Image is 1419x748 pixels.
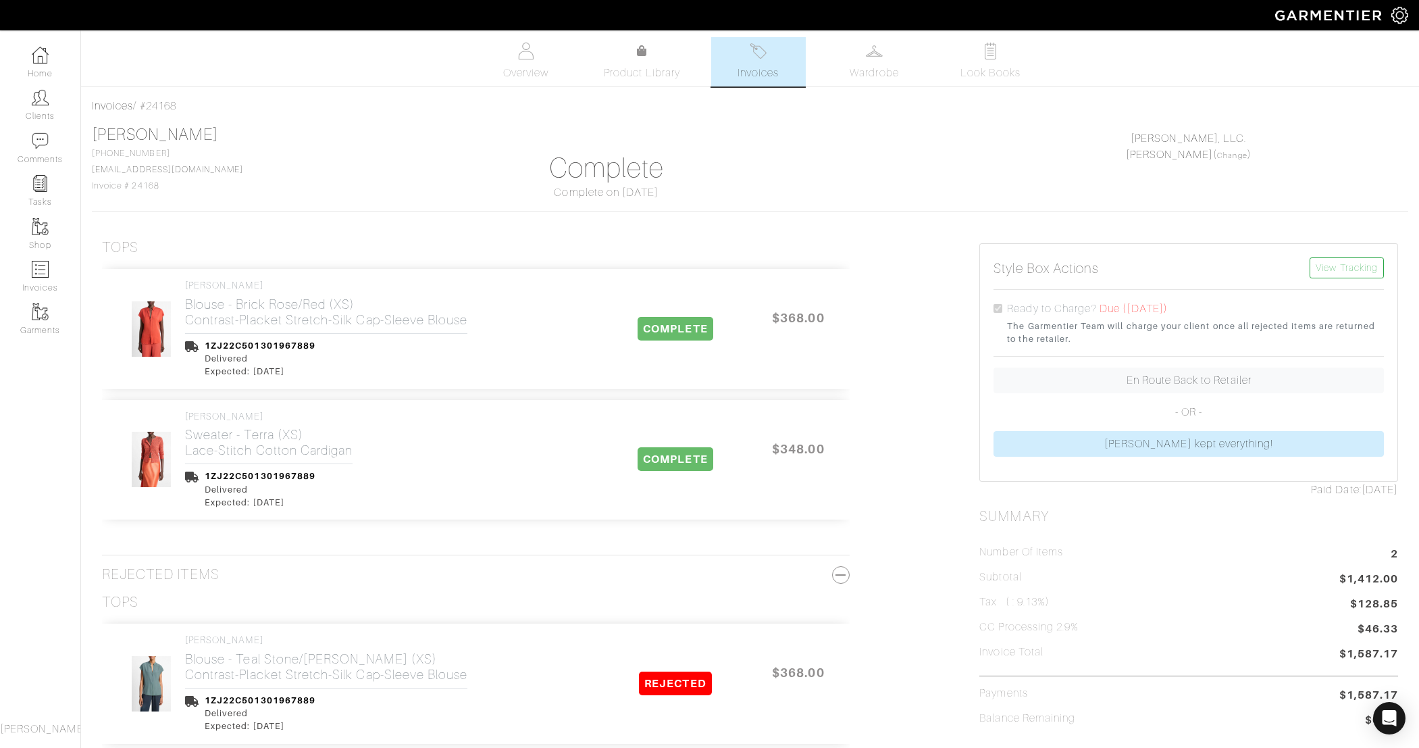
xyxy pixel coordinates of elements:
[979,621,1079,634] h5: CC Processing 2.9%
[639,672,711,695] span: REJECTED
[185,427,353,458] h2: Sweater - Terra (XS) Lace-Stitch Cotton Cardigan
[1339,571,1398,589] span: $1,412.00
[131,301,172,357] img: o7QgWvx1Js4GkkxLv8mBAWqr
[750,43,767,59] img: orders-27d20c2124de7fd6de4e0e44c1d41de31381a507db9b33961299e4e07d508b8c.svg
[985,130,1392,163] div: ( )
[1131,132,1246,145] a: [PERSON_NAME], LLC.
[92,126,218,143] a: [PERSON_NAME]
[979,646,1043,659] h5: Invoice Total
[205,720,315,732] div: Expected: [DATE]
[185,411,353,422] h4: [PERSON_NAME]
[1007,301,1097,317] label: Ready to Charge?
[994,260,1099,276] h5: Style Box Actions
[960,65,1021,81] span: Look Books
[185,297,467,328] h2: Blouse - Brick Rose/Red (XS) Contrast-Placket Stretch-Silk Cap-Sleeve Blouse
[102,566,850,583] h3: Rejected Items
[1007,320,1384,345] small: The Garmentier Team will charge your client once all rejected items are returned to the retailer.
[994,368,1384,393] a: En Route Back to Retailer
[1268,3,1391,27] img: garmentier-logo-header-white-b43fb05a5012e4ada735d5af1a66efaba907eab6374d6393d1fbf88cb4ef424d.png
[1339,687,1398,703] span: $1,587.17
[595,43,690,81] a: Product Library
[185,634,467,646] h4: [PERSON_NAME]
[185,280,467,328] a: [PERSON_NAME] Blouse - Brick Rose/Red (XS)Contrast-Placket Stretch-Silk Cap-Sleeve Blouse
[1391,546,1398,564] span: 2
[1310,257,1384,278] a: View Tracking
[1358,621,1398,639] span: $46.33
[185,280,467,291] h4: [PERSON_NAME]
[205,695,315,705] a: 1ZJ22C501301967889
[131,431,172,488] img: aEetKrUScrM3qWp3ZsWAPfXi
[850,65,898,81] span: Wardrobe
[979,508,1398,525] h2: Summary
[1311,484,1362,496] span: Paid Date:
[979,482,1398,498] div: [DATE]
[827,37,922,86] a: Wardrobe
[758,658,839,687] span: $368.00
[205,496,315,509] div: Expected: [DATE]
[397,184,816,201] div: Complete on [DATE]
[1339,646,1398,664] span: $1,587.17
[738,65,779,81] span: Invoices
[32,175,49,192] img: reminder-icon-8004d30b9f0a5d33ae49ab947aed9ed385cf756f9e5892f1edd6e32f2345188e.png
[185,634,467,682] a: [PERSON_NAME] Blouse - Teal Stone/[PERSON_NAME] (XS)Contrast-Placket Stretch-Silk Cap-Sleeve Blouse
[1365,712,1398,730] span: $0.00
[979,571,1021,584] h5: Subtotal
[758,434,839,464] span: $348.00
[92,165,243,174] a: [EMAIL_ADDRESS][DOMAIN_NAME]
[92,100,133,112] a: Invoices
[205,707,315,720] div: Delivered
[1391,7,1408,24] img: gear-icon-white-bd11855cb880d31180b6d7d6211b90ccbf57a29d726f0c71d8c61bd08dd39cc2.png
[92,149,243,191] span: [PHONE_NUMBER] Invoice # 24168
[711,37,806,86] a: Invoices
[205,365,315,378] div: Expected: [DATE]
[92,98,1408,114] div: / #24168
[32,218,49,235] img: garments-icon-b7da505a4dc4fd61783c78ac3ca0ef83fa9d6f193b1c9dc38574b1d14d53ca28.png
[205,352,315,365] div: Delivered
[185,411,353,459] a: [PERSON_NAME] Sweater - Terra (XS)Lace-Stitch Cotton Cardigan
[32,261,49,278] img: orders-icon-0abe47150d42831381b5fb84f609e132dff9fe21cb692f30cb5eec754e2cba89.png
[1373,702,1405,734] div: Open Intercom Messenger
[397,152,816,184] h1: Complete
[979,712,1075,725] h5: Balance Remaining
[1217,151,1247,159] a: Change
[185,651,467,682] h2: Blouse - Teal Stone/[PERSON_NAME] (XS) Contrast-Placket Stretch-Silk Cap-Sleeve Blouse
[32,303,49,320] img: garments-icon-b7da505a4dc4fd61783c78ac3ca0ef83fa9d6f193b1c9dc38574b1d14d53ca28.png
[866,43,883,59] img: wardrobe-487a4870c1b7c33e795ec22d11cfc2ed9d08956e64fb3008fe2437562e282088.svg
[994,404,1384,420] p: - OR -
[1126,149,1214,161] a: [PERSON_NAME]
[205,341,315,351] a: 1ZJ22C501301967889
[1100,303,1168,315] span: Due ([DATE])
[758,303,839,332] span: $368.00
[604,65,680,81] span: Product Library
[979,687,1027,700] h5: Payments
[32,89,49,106] img: clients-icon-6bae9207a08558b7cb47a8932f037763ab4055f8c8b6bfacd5dc20c3e0201464.png
[131,655,172,712] img: P89hzT6L9p6dJHzr5cDoHFbA
[982,43,999,59] img: todo-9ac3debb85659649dc8f770b8b6100bb5dab4b48dedcbae339e5042a72dfd3cc.svg
[944,37,1038,86] a: Look Books
[517,43,534,59] img: basicinfo-40fd8af6dae0f16599ec9e87c0ef1c0a1fdea2edbe929e3d69a839185d80c458.svg
[979,596,1050,609] h5: Tax ( : 9.13%)
[1350,596,1398,612] span: $128.85
[479,37,573,86] a: Overview
[205,471,315,481] a: 1ZJ22C501301967889
[32,47,49,64] img: dashboard-icon-dbcd8f5a0b271acd01030246c82b418ddd0df26cd7fceb0bd07c9910d44c42f6.png
[32,132,49,149] img: comment-icon-a0a6a9ef722e966f86d9cbdc48e553b5cf19dbc54f86b18d962a5391bc8f6eb6.png
[102,239,138,256] h3: Tops
[994,431,1384,457] a: [PERSON_NAME] kept everything!
[503,65,548,81] span: Overview
[638,317,713,341] span: COMPLETE
[638,447,713,471] span: COMPLETE
[205,483,315,496] div: Delivered
[979,546,1063,559] h5: Number of Items
[102,594,138,611] h3: Tops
